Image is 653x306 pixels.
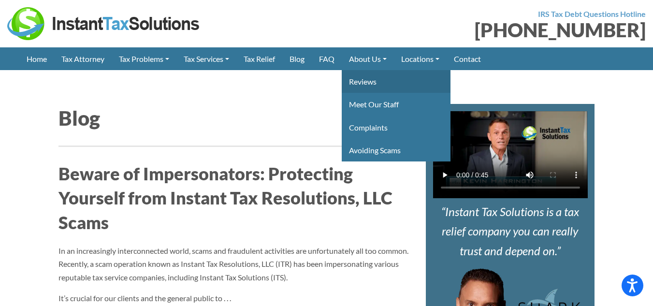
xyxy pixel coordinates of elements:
[54,47,112,70] a: Tax Attorney
[7,7,201,40] img: Instant Tax Solutions Logo
[58,244,411,284] p: In an increasingly interconnected world, scams and fraudulent activities are unfortunately all to...
[176,47,236,70] a: Tax Services
[342,139,450,161] a: Avoiding Scams
[538,9,646,18] strong: IRS Tax Debt Questions Hotline
[282,47,312,70] a: Blog
[394,47,447,70] a: Locations
[334,20,646,40] div: [PHONE_NUMBER]
[312,47,342,70] a: FAQ
[342,93,450,116] a: Meet Our Staff
[58,161,411,234] a: Beware of Impersonators: Protecting Yourself from Instant Tax Resolutions, LLC Scams
[342,70,450,93] a: Reviews
[342,116,450,139] a: Complaints
[19,47,54,70] a: Home
[342,47,394,70] a: About Us
[112,47,176,70] a: Tax Problems
[441,204,579,258] i: Instant Tax Solutions is a tax relief company you can really trust and depend on.
[236,47,282,70] a: Tax Relief
[447,47,488,70] a: Contact
[7,18,201,27] a: Instant Tax Solutions Logo
[58,291,411,305] p: It’s crucial for our clients and the general public to . . .
[58,104,411,147] h1: Blog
